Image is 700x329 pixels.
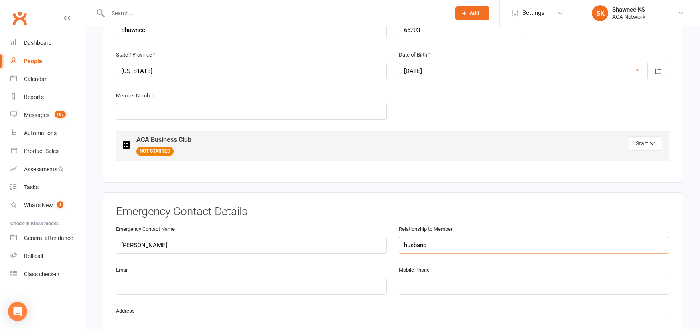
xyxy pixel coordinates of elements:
div: Tasks [24,184,39,190]
a: Calendar [10,70,85,88]
a: Reports [10,88,85,106]
div: Shawnee KS [612,6,645,13]
input: Search... [106,8,445,19]
div: ACA Network [612,13,645,20]
label: Relationship to Member [399,225,452,234]
button: Add [455,6,489,20]
div: Assessments [24,166,64,172]
h3: ACA Business Club [136,136,191,143]
label: Email [116,266,128,275]
label: Member Number [116,92,154,100]
label: Date of Birth [399,51,431,59]
a: Class kiosk mode [10,265,85,283]
span: Settings [522,4,544,22]
label: Address [116,307,135,315]
span: 107 [55,111,66,118]
div: Calendar [24,76,47,82]
a: Assessments [10,160,85,178]
a: Dashboard [10,34,85,52]
div: Open Intercom Messenger [8,302,27,321]
a: Product Sales [10,142,85,160]
button: Start [629,136,662,151]
div: General attendance [24,235,73,241]
div: Messages [24,112,49,118]
a: Automations [10,124,85,142]
div: Roll call [24,253,43,259]
div: SK [592,5,608,21]
div: Class check-in [24,271,59,277]
div: Reports [24,94,44,100]
a: Tasks [10,178,85,196]
span: 1 [57,201,63,208]
label: Mobile Phone [399,266,430,275]
div: Dashboard [24,40,52,46]
a: Roll call [10,247,85,265]
div: People [24,58,42,64]
a: × [636,65,639,75]
span: Add [469,10,479,16]
div: What's New [24,202,53,208]
h3: Emergency Contact Details [116,206,669,218]
span: NOT STARTED [136,147,174,156]
a: What's New1 [10,196,85,214]
a: Messages 107 [10,106,85,124]
a: Clubworx [10,8,30,28]
a: People [10,52,85,70]
label: Emergency Contact Name [116,225,175,234]
a: General attendance kiosk mode [10,229,85,247]
div: Product Sales [24,148,59,154]
label: State / Province [116,51,156,59]
div: Automations [24,130,57,136]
